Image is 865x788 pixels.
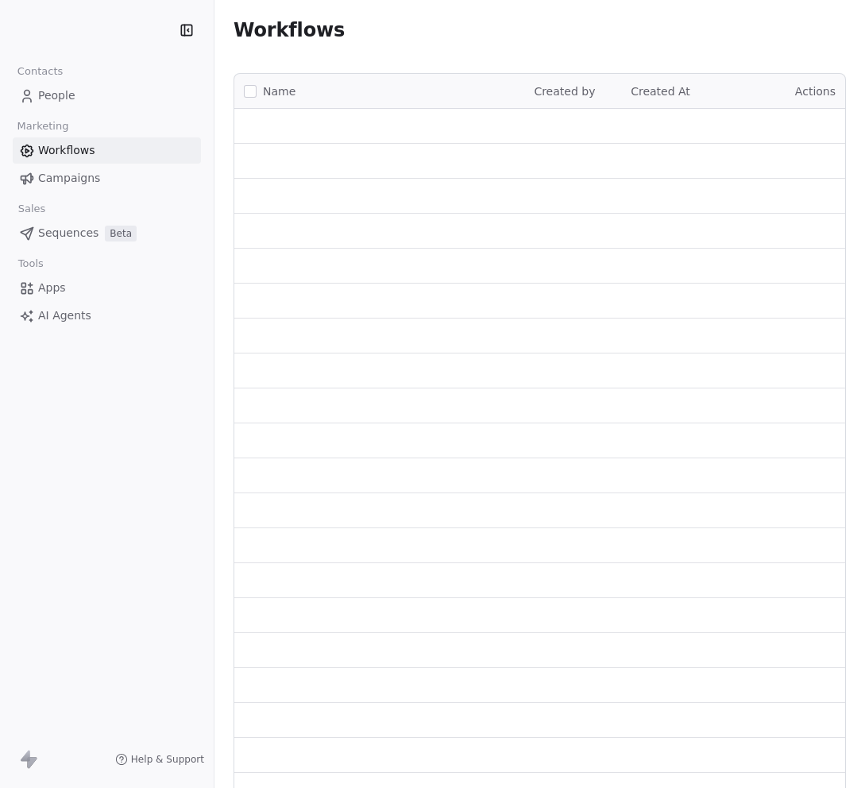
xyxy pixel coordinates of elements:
[263,83,295,100] span: Name
[13,275,201,301] a: Apps
[13,137,201,164] a: Workflows
[13,303,201,329] a: AI Agents
[11,197,52,221] span: Sales
[105,226,137,241] span: Beta
[38,225,98,241] span: Sequences
[13,165,201,191] a: Campaigns
[10,114,75,138] span: Marketing
[13,220,201,246] a: SequencesBeta
[11,252,50,276] span: Tools
[38,307,91,324] span: AI Agents
[234,19,345,41] span: Workflows
[631,85,690,98] span: Created At
[38,87,75,104] span: People
[534,85,595,98] span: Created by
[38,142,95,159] span: Workflows
[10,60,70,83] span: Contacts
[13,83,201,109] a: People
[38,170,100,187] span: Campaigns
[38,280,66,296] span: Apps
[131,753,204,766] span: Help & Support
[115,753,204,766] a: Help & Support
[795,85,836,98] span: Actions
